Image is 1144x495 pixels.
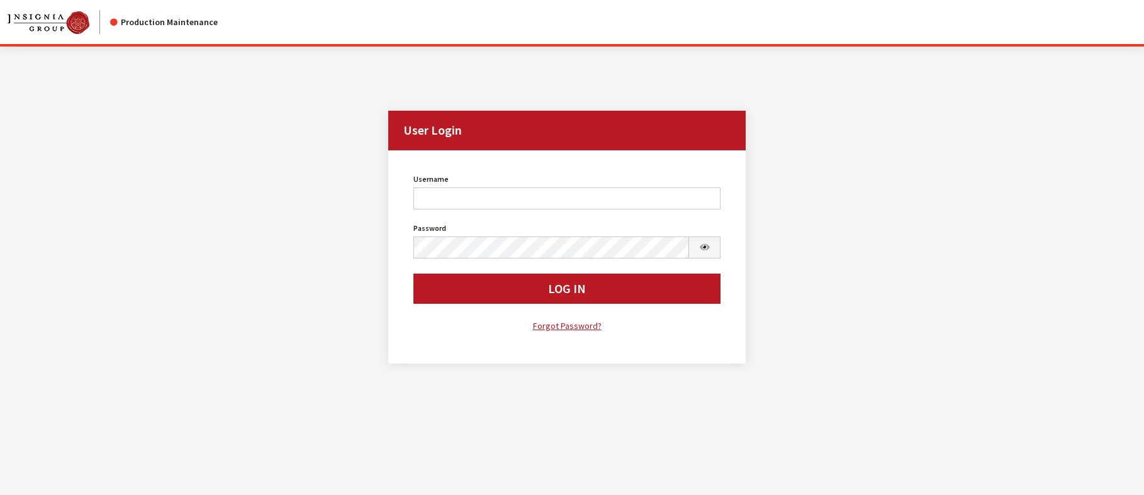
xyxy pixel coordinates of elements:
[388,111,746,150] h2: User Login
[8,10,110,34] a: Insignia Group logo
[413,274,721,304] button: Log In
[688,236,721,259] button: Show Password
[413,223,446,234] label: Password
[8,11,89,34] img: Catalog Maintenance
[413,174,449,185] label: Username
[413,319,721,333] a: Forgot Password?
[110,16,218,29] div: Production Maintenance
